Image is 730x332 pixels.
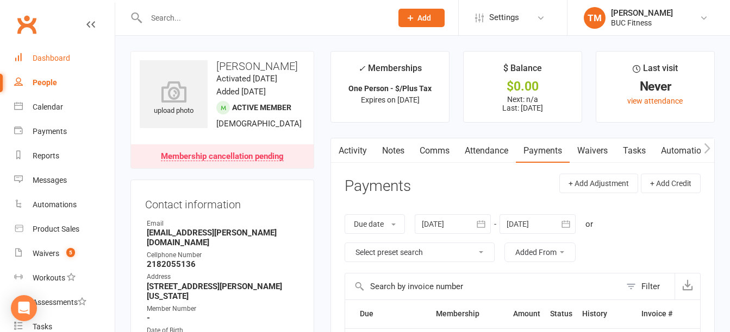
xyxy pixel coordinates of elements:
[147,313,300,323] strong: -
[412,138,457,163] a: Comms
[637,300,677,328] th: Invoice #
[641,174,701,193] button: + Add Credit
[14,217,115,241] a: Product Sales
[516,138,570,163] a: Payments
[545,300,577,328] th: Status
[33,78,57,87] div: People
[14,46,115,71] a: Dashboard
[331,138,375,163] a: Activity
[147,282,300,301] strong: [STREET_ADDRESS][PERSON_NAME][US_STATE]
[11,295,37,321] div: Open Intercom Messenger
[147,250,300,260] div: Cellphone Number
[216,87,266,97] time: Added [DATE]
[641,280,660,293] div: Filter
[147,259,300,269] strong: 2182055136
[147,228,300,247] strong: [EMAIL_ADDRESS][PERSON_NAME][DOMAIN_NAME]
[585,218,593,231] div: or
[33,54,70,62] div: Dashboard
[33,273,65,282] div: Workouts
[627,97,683,105] a: view attendance
[13,11,40,38] a: Clubworx
[216,74,277,84] time: Activated [DATE]
[14,168,115,193] a: Messages
[503,61,542,81] div: $ Balance
[66,248,75,257] span: 5
[140,60,305,72] h3: [PERSON_NAME]
[14,241,115,266] a: Waivers 5
[358,63,365,74] i: ✓
[33,103,63,111] div: Calendar
[431,300,508,328] th: Membership
[584,7,606,29] div: TM
[345,273,621,299] input: Search by invoice number
[358,61,422,81] div: Memberships
[33,249,59,258] div: Waivers
[143,10,384,25] input: Search...
[33,322,52,331] div: Tasks
[345,178,411,195] h3: Payments
[33,176,67,184] div: Messages
[232,103,291,112] span: Active member
[14,290,115,315] a: Assessments
[14,71,115,95] a: People
[489,5,519,30] span: Settings
[633,61,678,81] div: Last visit
[473,81,572,92] div: $0.00
[508,300,545,328] th: Amount
[140,81,208,117] div: upload photo
[606,81,704,92] div: Never
[398,9,445,27] button: Add
[161,152,284,161] div: Membership cancellation pending
[33,127,67,136] div: Payments
[348,84,432,93] strong: One Person - $/Plus Tax
[216,119,302,129] span: [DEMOGRAPHIC_DATA]
[145,194,300,210] h3: Contact information
[147,304,300,314] div: Member Number
[570,138,615,163] a: Waivers
[611,18,673,28] div: BUC Fitness
[559,174,638,193] button: + Add Adjustment
[375,138,412,163] a: Notes
[33,200,77,209] div: Automations
[577,300,637,328] th: History
[147,219,300,229] div: Email
[345,214,405,234] button: Due date
[457,138,516,163] a: Attendance
[147,272,300,282] div: Address
[14,193,115,217] a: Automations
[653,138,718,163] a: Automations
[611,8,673,18] div: [PERSON_NAME]
[615,138,653,163] a: Tasks
[504,242,576,262] button: Added From
[14,95,115,119] a: Calendar
[14,144,115,168] a: Reports
[14,266,115,290] a: Workouts
[33,151,59,160] div: Reports
[361,95,420,104] span: Expires on [DATE]
[33,225,79,233] div: Product Sales
[14,119,115,144] a: Payments
[417,14,431,22] span: Add
[33,298,86,307] div: Assessments
[621,273,675,299] button: Filter
[355,300,431,328] th: Due
[473,95,572,112] p: Next: n/a Last: [DATE]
